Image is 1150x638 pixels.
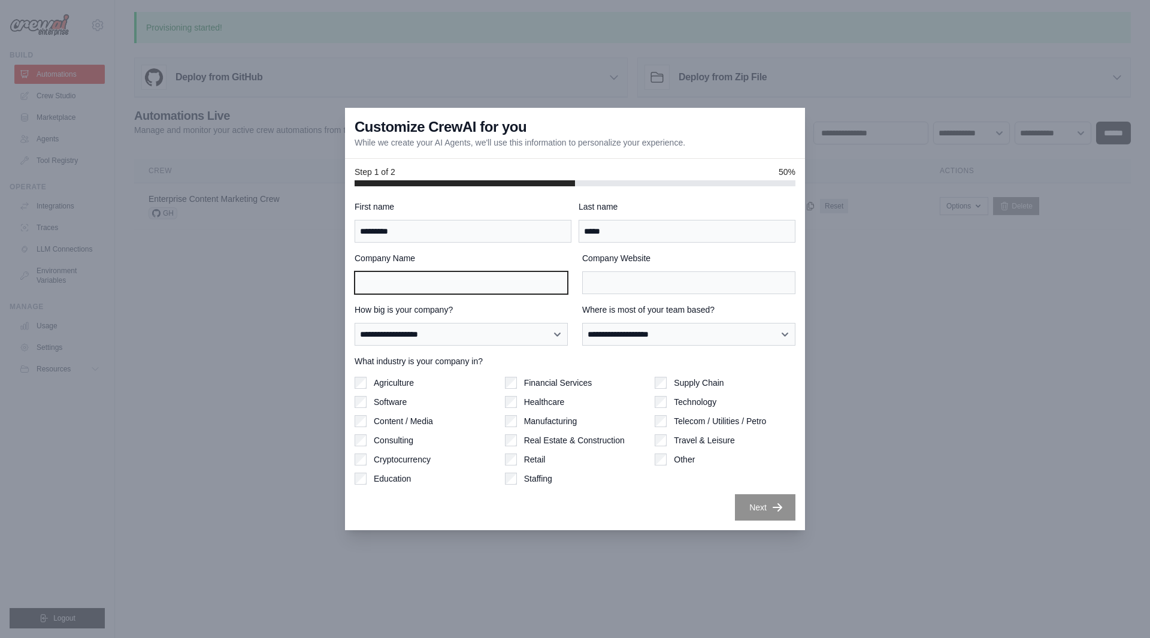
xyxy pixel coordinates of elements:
label: Last name [579,201,795,213]
label: Agriculture [374,377,414,389]
label: Education [374,473,411,485]
span: 50% [779,166,795,178]
label: Healthcare [524,396,565,408]
label: Supply Chain [674,377,724,389]
label: What industry is your company in? [355,355,795,367]
label: Real Estate & Construction [524,434,625,446]
h3: Customize CrewAI for you [355,117,526,137]
label: Consulting [374,434,413,446]
label: First name [355,201,571,213]
label: Technology [674,396,716,408]
label: Company Name [355,252,568,264]
label: Manufacturing [524,415,577,427]
label: Other [674,453,695,465]
label: Where is most of your team based? [582,304,795,316]
label: Company Website [582,252,795,264]
label: Staffing [524,473,552,485]
span: Step 1 of 2 [355,166,395,178]
label: Financial Services [524,377,592,389]
label: Software [374,396,407,408]
button: Next [735,494,795,521]
label: Cryptocurrency [374,453,431,465]
label: Telecom / Utilities / Petro [674,415,766,427]
p: While we create your AI Agents, we'll use this information to personalize your experience. [355,137,685,149]
label: Content / Media [374,415,433,427]
label: Retail [524,453,546,465]
label: Travel & Leisure [674,434,734,446]
label: How big is your company? [355,304,568,316]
